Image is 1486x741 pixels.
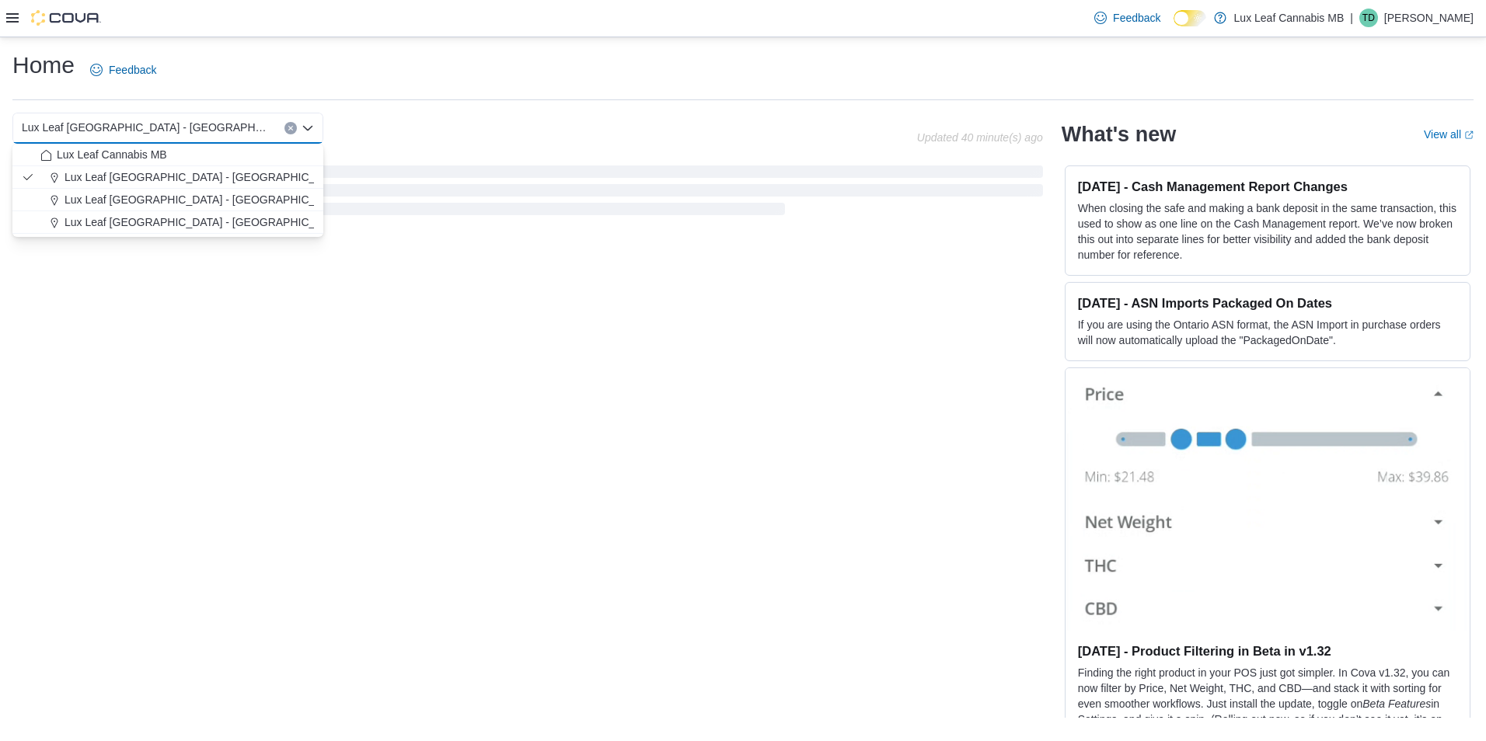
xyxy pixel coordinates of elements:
[1113,10,1160,26] span: Feedback
[1350,9,1353,27] p: |
[1424,128,1474,141] a: View allExternal link
[1088,2,1167,33] a: Feedback
[84,54,162,85] a: Feedback
[1078,643,1457,659] h3: [DATE] - Product Filtering in Beta in v1.32
[1464,130,1474,140] svg: External link
[12,169,1043,218] span: Loading
[1384,9,1474,27] p: [PERSON_NAME]
[31,10,101,26] img: Cova
[1174,10,1206,26] input: Dark Mode
[1078,200,1457,263] p: When closing the safe and making a bank deposit in the same transaction, this used to show as one...
[302,122,314,134] button: Close list of options
[12,189,323,211] button: Lux Leaf [GEOGRAPHIC_DATA] - [GEOGRAPHIC_DATA]
[22,118,269,137] span: Lux Leaf [GEOGRAPHIC_DATA] - [GEOGRAPHIC_DATA]
[1078,317,1457,348] p: If you are using the Ontario ASN format, the ASN Import in purchase orders will now automatically...
[284,122,297,134] button: Clear input
[65,169,346,185] span: Lux Leaf [GEOGRAPHIC_DATA] - [GEOGRAPHIC_DATA]
[65,214,435,230] span: Lux Leaf [GEOGRAPHIC_DATA] - [GEOGRAPHIC_DATA][PERSON_NAME]
[65,192,346,207] span: Lux Leaf [GEOGRAPHIC_DATA] - [GEOGRAPHIC_DATA]
[917,131,1043,144] p: Updated 40 minute(s) ago
[1359,9,1378,27] div: Theo Dorge
[109,62,156,78] span: Feedback
[12,211,323,234] button: Lux Leaf [GEOGRAPHIC_DATA] - [GEOGRAPHIC_DATA][PERSON_NAME]
[12,144,323,234] div: Choose from the following options
[1174,26,1174,27] span: Dark Mode
[1062,122,1176,147] h2: What's new
[1362,698,1431,710] em: Beta Features
[1362,9,1375,27] span: TD
[57,147,167,162] span: Lux Leaf Cannabis MB
[12,50,75,81] h1: Home
[1078,179,1457,194] h3: [DATE] - Cash Management Report Changes
[1078,295,1457,311] h3: [DATE] - ASN Imports Packaged On Dates
[1234,9,1345,27] p: Lux Leaf Cannabis MB
[12,166,323,189] button: Lux Leaf [GEOGRAPHIC_DATA] - [GEOGRAPHIC_DATA]
[12,144,323,166] button: Lux Leaf Cannabis MB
